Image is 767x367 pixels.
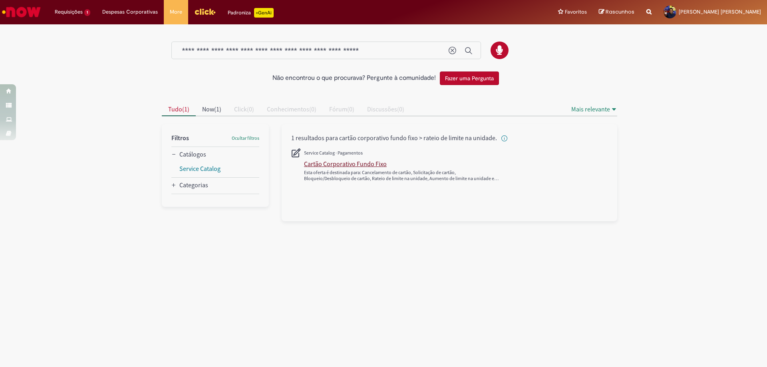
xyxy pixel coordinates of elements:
span: [PERSON_NAME] [PERSON_NAME] [679,8,761,15]
img: click_logo_yellow_360x200.png [194,6,216,18]
span: Rascunhos [606,8,634,16]
a: Rascunhos [599,8,634,16]
span: Despesas Corporativas [102,8,158,16]
img: ServiceNow [1,4,42,20]
span: Requisições [55,8,83,16]
h2: Não encontrou o que procurava? Pergunte à comunidade! [272,75,436,82]
p: +GenAi [254,8,274,18]
span: Favoritos [565,8,587,16]
div: Padroniza [228,8,274,18]
span: 1 [84,9,90,16]
button: Fazer uma Pergunta [440,71,499,85]
span: More [170,8,182,16]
